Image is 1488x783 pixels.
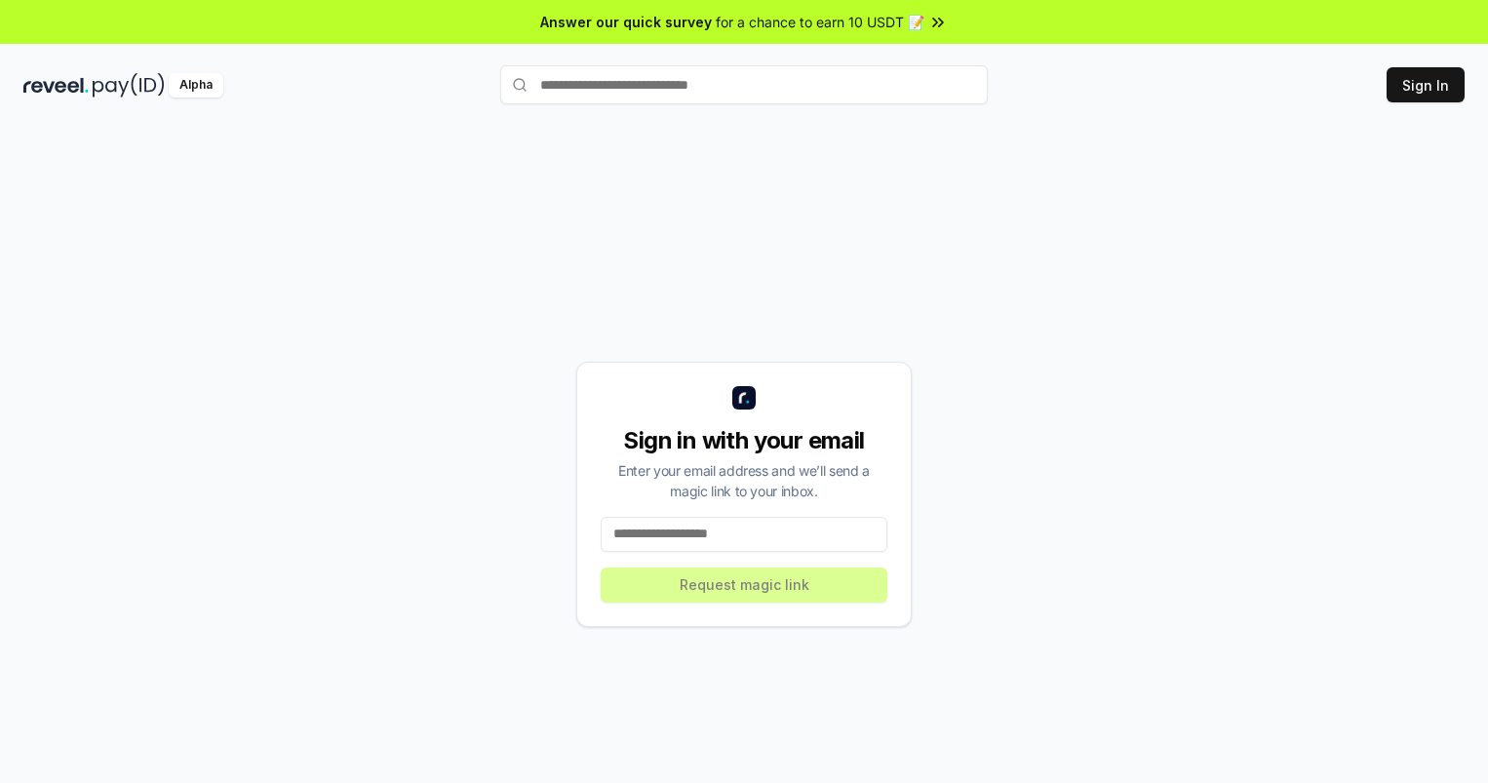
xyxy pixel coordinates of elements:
div: Sign in with your email [601,425,887,456]
img: logo_small [732,386,756,410]
img: reveel_dark [23,73,89,98]
button: Sign In [1387,67,1465,102]
div: Alpha [169,73,223,98]
img: pay_id [93,73,165,98]
span: Answer our quick survey [540,12,712,32]
div: Enter your email address and we’ll send a magic link to your inbox. [601,460,887,501]
span: for a chance to earn 10 USDT 📝 [716,12,924,32]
